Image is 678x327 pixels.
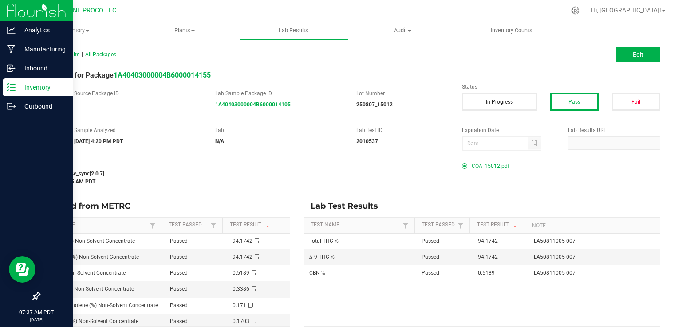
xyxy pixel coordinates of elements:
p: Inventory [16,82,69,93]
label: Lab Sample Package ID [215,90,343,97]
span: COA_15012.pdf [472,160,509,173]
span: Lab Results [267,27,320,35]
span: Passed [422,270,439,276]
inline-svg: Manufacturing [7,45,16,54]
a: Test NameSortable [311,222,400,229]
strong: N/A [215,138,224,144]
span: Total THC % [309,238,339,244]
span: 0.1703 [233,318,249,324]
span: Lab Result for Package [39,71,211,79]
button: Pass [550,93,599,111]
label: Lab [215,126,343,134]
span: CBN % [309,270,325,276]
label: Lab Results URL [568,126,660,134]
span: Passed [170,270,188,276]
a: Plants [130,21,240,40]
a: Filter [400,220,411,231]
span: LA50811005-007 [534,238,576,244]
label: Lab Test ID [356,126,449,134]
span: | [82,51,83,58]
strong: [DATE] 4:20 PM PDT [74,138,123,144]
a: Audit [348,21,457,40]
inline-svg: Outbound [7,102,16,111]
p: Outbound [16,101,69,112]
span: Sortable [512,222,519,229]
span: Synced from METRC [46,201,137,211]
a: 1A40403000004B6000014105 [215,101,291,108]
span: Hi, [GEOGRAPHIC_DATA]! [591,7,661,14]
p: Inbound [16,63,69,74]
label: Expiration Date [462,126,554,134]
a: 1A40403000004B6000014155 [114,71,211,79]
span: All Packages [85,51,116,58]
span: DUNE PROCO LLC [65,7,116,14]
th: Note [525,218,635,234]
span: Passed [170,302,188,308]
span: Passed [170,254,188,260]
span: 94.1742 [478,238,498,244]
strong: 250807_15012 [356,101,393,108]
label: Lot Number [356,90,449,97]
span: - [74,101,75,107]
a: Inventory [21,21,130,40]
span: LA50811005-007 [534,254,576,260]
span: Lab Test Results [311,201,385,211]
form-radio-button: Primary COA [462,163,467,169]
a: Filter [147,220,158,231]
a: Test NameSortable [46,222,147,229]
span: LA50811005-007 [534,270,576,276]
span: Passed [422,254,439,260]
label: Source Package ID [74,90,202,97]
a: Test ResultSortable [230,222,280,229]
strong: 2010537 [356,138,378,144]
inline-svg: Inventory [7,83,16,92]
a: Inventory Counts [457,21,566,40]
label: Sample Analyzed [74,126,202,134]
inline-svg: Inbound [7,64,16,73]
span: Inventory Counts [479,27,544,35]
span: Passed [422,238,439,244]
label: Status [462,83,660,91]
span: 0.171 [233,302,246,308]
span: 94.1742 [233,238,252,244]
button: Edit [616,47,660,62]
a: Test PassedSortable [422,222,455,229]
span: Alpha-Terpinolene (%) Non-Solvent Concentrate [45,302,158,308]
span: 0.5189 [233,270,249,276]
a: Lab Results [239,21,348,40]
button: Fail [612,93,660,111]
inline-svg: Analytics [7,26,16,35]
p: Manufacturing [16,44,69,54]
span: Audit [349,27,457,35]
span: 94.1742 [233,254,252,260]
div: Manage settings [570,6,581,15]
span: Δ-9 THC (%) Non-Solvent Concentrate [45,238,135,244]
span: Total THC (%) Non-Solvent Concentrate [45,254,139,260]
span: Δ-9 THC % [309,254,335,260]
span: CBN (%) Non-Solvent Concentrate [45,270,126,276]
a: Test ResultSortable [477,222,522,229]
p: 07:37 AM PDT [4,308,69,316]
span: Linalool (%) Non-Solvent Concentrate [45,286,134,292]
span: 0.5189 [478,270,495,276]
span: Limonene (%) Non-Solvent Concentrate [45,318,138,324]
a: Filter [455,220,466,231]
span: Passed [170,286,188,292]
span: Sortable [264,222,272,229]
p: [DATE] [4,316,69,323]
span: Edit [633,51,643,58]
span: 0.3386 [233,286,249,292]
span: 94.1742 [478,254,498,260]
a: Filter [208,220,219,231]
p: Analytics [16,25,69,35]
span: Passed [170,238,188,244]
span: Plants [131,27,239,35]
span: Inventory [21,27,130,35]
label: Last Modified [39,160,449,167]
span: Passed [170,318,188,324]
iframe: Resource center [9,256,35,283]
a: Test PassedSortable [169,222,208,229]
button: In Progress [462,93,537,111]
